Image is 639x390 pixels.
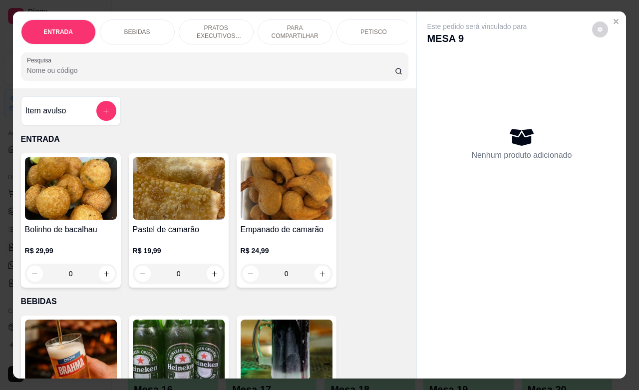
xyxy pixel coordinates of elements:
[96,101,116,121] button: add-separate-item
[266,24,324,40] p: PARA COMPARTILHAR
[25,320,117,382] img: product-image
[241,246,332,256] p: R$ 24,99
[25,157,117,220] img: product-image
[608,13,624,29] button: Close
[27,266,43,282] button: decrease-product-quantity
[21,133,409,145] p: ENTRADA
[133,320,225,382] img: product-image
[471,149,572,161] p: Nenhum produto adicionado
[315,266,330,282] button: increase-product-quantity
[187,24,245,40] p: PRATOS EXECUTIVOS (INDIVIDUAIS)
[21,296,409,308] p: BEBIDAS
[43,28,73,36] p: ENTRADA
[25,105,66,117] h4: Item avulso
[133,224,225,236] h4: Pastel de camarão
[207,266,223,282] button: increase-product-quantity
[241,320,332,382] img: product-image
[241,224,332,236] h4: Empanado de camarão
[27,56,55,64] label: Pesquisa
[133,157,225,220] img: product-image
[25,246,117,256] p: R$ 29,99
[243,266,259,282] button: decrease-product-quantity
[241,157,332,220] img: product-image
[592,21,608,37] button: decrease-product-quantity
[124,28,150,36] p: BEBIDAS
[99,266,115,282] button: increase-product-quantity
[133,246,225,256] p: R$ 19,99
[427,31,527,45] p: MESA 9
[27,65,395,75] input: Pesquisa
[360,28,387,36] p: PETISCO
[135,266,151,282] button: decrease-product-quantity
[427,21,527,31] p: Este pedido será vinculado para
[25,224,117,236] h4: Bolinho de bacalhau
